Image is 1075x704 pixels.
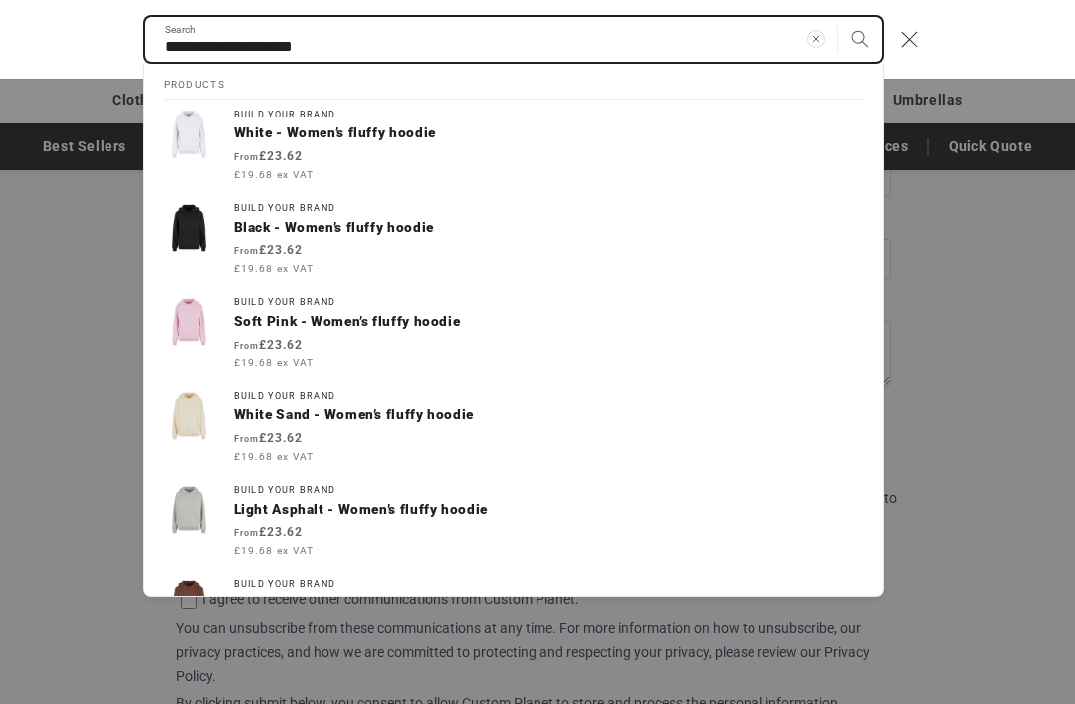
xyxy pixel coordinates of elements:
div: Build Your Brand [234,579,863,589]
a: Build Your BrandWhite Sand - Women’s fluffy hoodie From£23.62 £19.68 ex VAT [144,381,883,475]
strong: £23.62 [234,149,303,163]
span: £19.68 ex VAT [234,261,314,276]
div: Build Your Brand [234,485,863,496]
span: From [234,246,259,256]
div: Build Your Brand [234,110,863,120]
strong: £23.62 [234,525,303,539]
img: Women’s fluffy hoodie [164,391,214,441]
p: Light Asphalt - Women’s fluffy hoodie [234,501,863,519]
strong: £23.62 [234,243,303,257]
a: Build Your BrandBlack - Women’s fluffy hoodie From£23.62 £19.68 ex VAT [144,193,883,287]
h2: Products [164,64,863,100]
a: Build Your BrandLight Asphalt - Women’s fluffy hoodie From£23.62 £19.68 ex VAT [144,475,883,569]
span: I agree to receive other communications from Custom Planet. [25,539,715,557]
span: £19.68 ex VAT [234,449,314,464]
img: Women’s fluffy hoodie [164,110,214,159]
img: Women’s fluffy hoodie [164,203,214,253]
div: Build Your Brand [234,203,863,214]
span: £19.68 ex VAT [234,355,314,370]
strong: £23.62 [234,338,303,352]
div: Build Your Brand [234,391,863,402]
div: Build Your Brand [234,297,863,308]
button: Search [838,17,882,61]
strong: £23.62 [234,431,303,445]
p: Chocolate Brown - Women’s fluffy hoodie [234,594,863,612]
input: I agree to receive other communications from Custom Planet. [5,542,21,558]
span: £19.68 ex VAT [234,167,314,182]
p: White - Women’s fluffy hoodie [234,124,863,142]
a: Build Your BrandWhite - Women’s fluffy hoodie From£23.62 £19.68 ex VAT [144,100,883,193]
span: From [234,341,259,351]
p: Soft Pink - Women’s fluffy hoodie [234,313,863,331]
img: Women’s fluffy hoodie [164,579,214,628]
img: Women’s fluffy hoodie [164,485,214,535]
button: Close [888,18,932,62]
p: Black - Women’s fluffy hoodie [234,219,863,237]
span: From [234,434,259,444]
span: From [234,152,259,162]
p: White Sand - Women’s fluffy hoodie [234,406,863,424]
img: Women’s fluffy hoodie [164,297,214,347]
iframe: Chat Widget [975,608,1075,704]
span: From [234,528,259,538]
button: Clear search term [794,17,838,61]
span: £19.68 ex VAT [234,543,314,558]
a: Build Your BrandChocolate Brown - Women’s fluffy hoodie From£23.62 £19.68 ex VAT [144,569,883,662]
a: Build Your BrandSoft Pink - Women’s fluffy hoodie From£23.62 £19.68 ex VAT [144,287,883,380]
